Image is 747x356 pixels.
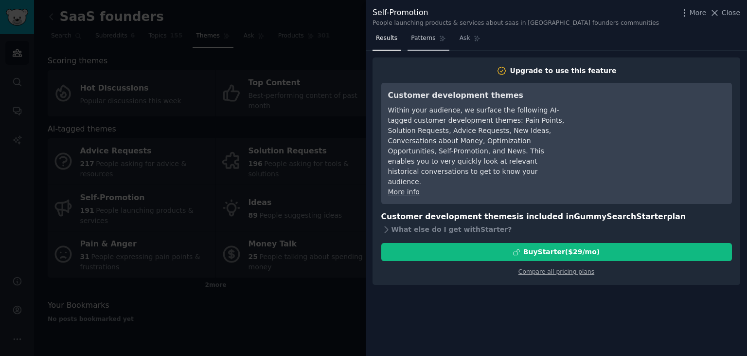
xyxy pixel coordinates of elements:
[388,188,420,196] a: More info
[411,34,435,43] span: Patterns
[690,8,707,18] span: More
[574,212,667,221] span: GummySearch Starter
[722,8,740,18] span: Close
[523,247,600,257] div: Buy Starter ($ 29 /mo )
[376,34,397,43] span: Results
[381,223,732,236] div: What else do I get with Starter ?
[579,90,725,163] iframe: YouTube video player
[518,268,594,275] a: Compare all pricing plans
[373,19,659,28] div: People launching products & services about saas in [GEOGRAPHIC_DATA] founders communities
[679,8,707,18] button: More
[408,31,449,51] a: Patterns
[381,211,732,223] h3: Customer development themes is included in plan
[373,7,659,19] div: Self-Promotion
[373,31,401,51] a: Results
[381,243,732,261] button: BuyStarter($29/mo)
[388,90,566,102] h3: Customer development themes
[510,66,617,76] div: Upgrade to use this feature
[460,34,470,43] span: Ask
[710,8,740,18] button: Close
[388,105,566,187] div: Within your audience, we surface the following AI-tagged customer development themes: Pain Points...
[456,31,484,51] a: Ask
